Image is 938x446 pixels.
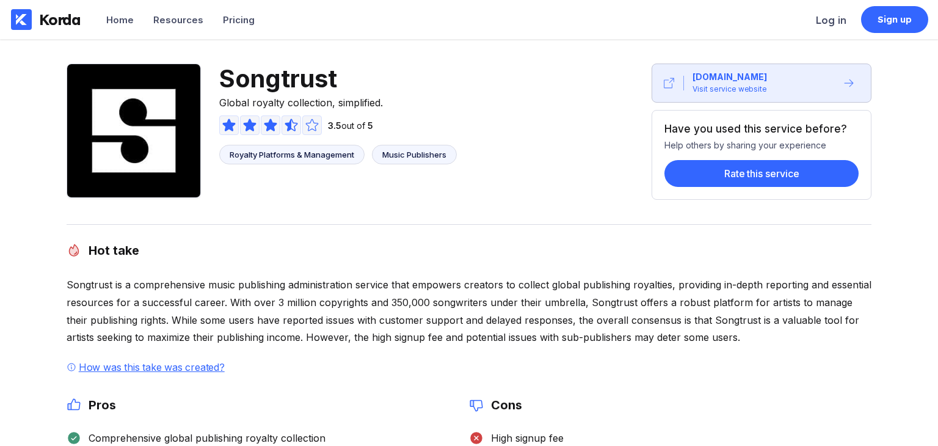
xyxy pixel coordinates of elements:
div: Help others by sharing your experience [664,135,859,150]
div: How was this take was created? [76,361,227,373]
div: Songtrust is a comprehensive music publishing administration service that empowers creators to co... [67,276,872,346]
div: Have you used this service before? [664,123,852,135]
span: 3.5 [328,120,341,131]
div: Comprehensive global publishing royalty collection [81,432,325,444]
img: Songtrust [67,64,201,198]
div: Rate this service [724,167,799,180]
h2: Pros [81,398,116,412]
div: High signup fee [484,432,564,444]
span: 5 [368,120,373,131]
button: [DOMAIN_NAME]Visit service website [652,64,871,103]
div: Korda [39,10,81,29]
div: out of [323,120,373,131]
a: Music Publishers [372,145,457,164]
div: [DOMAIN_NAME] [693,71,766,83]
a: Rate this service [664,150,859,187]
div: Home [106,14,134,26]
h2: Cons [484,398,522,412]
div: Royalty Platforms & Management [230,150,354,159]
div: Pricing [223,14,255,26]
div: Sign up [878,13,912,26]
a: Sign up [861,6,928,33]
div: Resources [153,14,203,26]
div: Log in [816,14,846,26]
a: Royalty Platforms & Management [219,145,365,164]
h2: Hot take [81,243,139,258]
span: Global royalty collection, simplified. [219,93,457,109]
span: Songtrust [219,64,457,93]
div: Music Publishers [382,150,446,159]
div: Visit service website [693,83,767,95]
